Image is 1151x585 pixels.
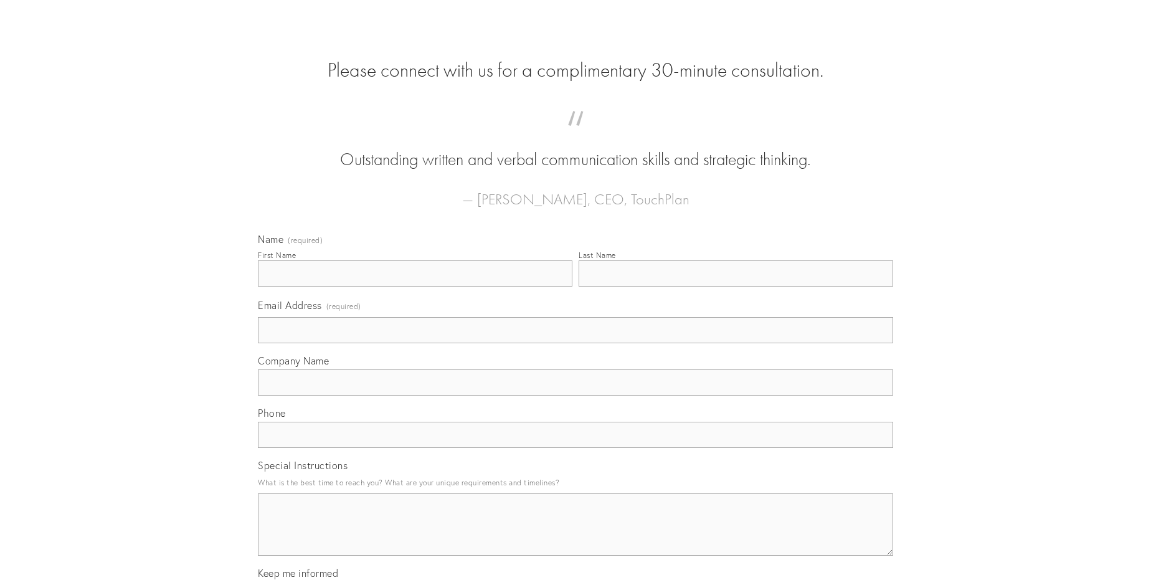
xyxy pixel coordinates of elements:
span: Name [258,233,283,245]
span: Company Name [258,354,329,367]
span: Email Address [258,299,322,312]
figcaption: — [PERSON_NAME], CEO, TouchPlan [278,172,873,212]
span: (required) [326,298,361,315]
div: Last Name [579,250,616,260]
span: “ [278,123,873,148]
blockquote: Outstanding written and verbal communication skills and strategic thinking. [278,123,873,172]
span: Keep me informed [258,567,338,579]
span: Special Instructions [258,459,348,472]
div: First Name [258,250,296,260]
span: Phone [258,407,286,419]
h2: Please connect with us for a complimentary 30-minute consultation. [258,59,893,82]
p: What is the best time to reach you? What are your unique requirements and timelines? [258,474,893,491]
span: (required) [288,237,323,244]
